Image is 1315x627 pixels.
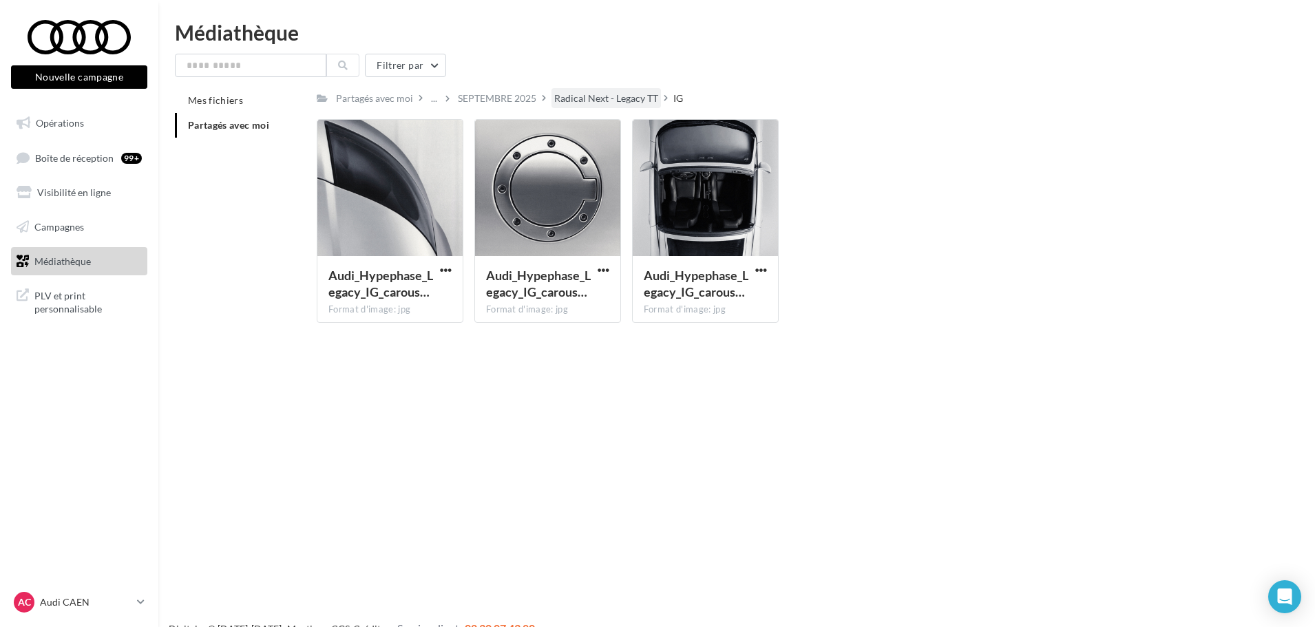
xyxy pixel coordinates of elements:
span: Opérations [36,117,84,129]
a: PLV et print personnalisable [8,281,150,321]
div: Médiathèque [175,22,1298,43]
div: SEPTEMBRE 2025 [458,92,536,105]
button: Nouvelle campagne [11,65,147,89]
span: Mes fichiers [188,94,243,106]
span: PLV et print personnalisable [34,286,142,316]
span: Médiathèque [34,255,91,266]
div: Open Intercom Messenger [1268,580,1301,613]
div: Partagés avec moi [336,92,413,105]
div: 99+ [121,153,142,164]
span: Campagnes [34,221,84,233]
div: Radical Next - Legacy TT [554,92,658,105]
p: Audi CAEN [40,595,131,609]
a: Campagnes [8,213,150,242]
button: Filtrer par [365,54,446,77]
div: ... [428,89,440,108]
span: Visibilité en ligne [37,187,111,198]
a: AC Audi CAEN [11,589,147,615]
a: Médiathèque [8,247,150,276]
span: Audi_Hypephase_Legacy_IG_carousel_3 [644,268,748,299]
div: Format d'image: jpg [644,304,767,316]
span: Audi_Hypephase_Legacy_IG_carousel_1 [328,268,433,299]
div: Format d'image: jpg [486,304,609,316]
span: Boîte de réception [35,151,114,163]
div: IG [673,92,683,105]
a: Opérations [8,109,150,138]
span: Partagés avec moi [188,119,269,131]
a: Visibilité en ligne [8,178,150,207]
a: Boîte de réception99+ [8,143,150,173]
span: AC [18,595,31,609]
span: Audi_Hypephase_Legacy_IG_carousel_2 [486,268,591,299]
div: Format d'image: jpg [328,304,452,316]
